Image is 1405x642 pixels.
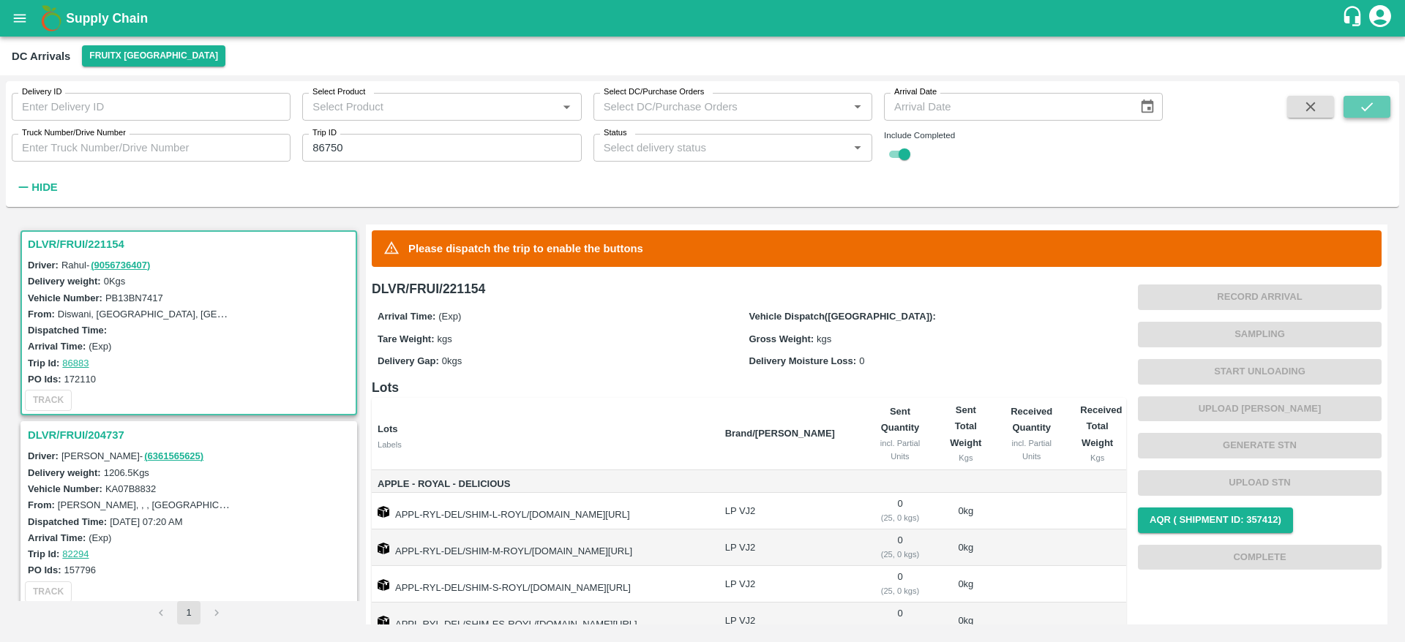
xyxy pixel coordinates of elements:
[749,311,936,322] label: Vehicle Dispatch([GEOGRAPHIC_DATA]):
[1134,93,1161,121] button: Choose date
[91,260,150,271] a: (9056736407)
[64,374,96,385] label: 172110
[144,450,203,461] a: (6361565625)
[28,499,55,510] label: From:
[372,603,713,639] td: APPL-RYL-DEL/SHIM-ES-ROYL/[DOMAIN_NAME][URL]
[12,175,61,200] button: Hide
[713,603,863,639] td: LP VJ2
[725,428,835,439] b: Brand/[PERSON_NAME]
[58,499,251,510] label: [PERSON_NAME], , , [GEOGRAPHIC_DATA]
[817,333,831,344] span: kgs
[848,97,867,116] button: Open
[749,355,857,366] label: Delivery Moisture Loss:
[378,438,713,451] div: Labels
[110,516,182,527] label: [DATE] 07:20 AM
[604,127,627,139] label: Status
[28,483,102,494] label: Vehicle Number:
[1367,3,1393,34] div: account of current user
[408,241,643,257] p: Please dispatch the trip to enable the buttons
[28,325,107,336] label: Dispatched Time:
[147,601,231,624] nav: pagination navigation
[863,566,937,603] td: 0
[378,355,439,366] label: Delivery Gap:
[894,86,937,98] label: Arrival Date
[881,406,920,433] b: Sent Quantity
[22,127,126,139] label: Truck Number/Drive Number
[28,292,102,303] label: Vehicle Number:
[848,138,867,157] button: Open
[307,97,552,116] input: Select Product
[89,341,111,352] label: (Exp)
[1011,406,1052,433] b: Received Quantity
[378,616,389,627] img: box
[28,564,61,575] label: PO Ids:
[713,529,863,566] td: LP VJ2
[1341,5,1367,31] div: customer-support
[28,450,59,461] label: Driver:
[12,134,291,162] input: Enter Truck Number/Drive Number
[950,404,981,448] b: Sent Total Weight
[378,506,389,518] img: box
[1006,437,1057,464] div: incl. Partial Units
[31,181,57,193] strong: Hide
[372,493,713,529] td: APPL-RYL-DEL/SHIM-L-ROYL/[DOMAIN_NAME][URL]
[749,333,814,344] label: Gross Weight:
[312,127,337,139] label: Trip ID
[28,341,86,352] label: Arrival Time:
[28,548,59,559] label: Trip Id:
[557,97,576,116] button: Open
[874,511,925,524] div: ( 25, 0 kgs)
[62,548,89,559] a: 82294
[859,355,864,366] span: 0
[863,603,937,639] td: 0
[713,566,863,603] td: LP VJ2
[105,292,163,303] label: PB13BN7417
[28,532,86,543] label: Arrival Time:
[884,129,1163,142] div: Include Completed
[598,97,825,116] input: Select DC/Purchase Orders
[863,529,937,566] td: 0
[28,374,61,385] label: PO Ids:
[884,93,1128,121] input: Arrival Date
[28,260,59,271] label: Driver:
[22,86,61,98] label: Delivery ID
[874,437,925,464] div: incl. Partial Units
[62,358,89,369] a: 86883
[372,377,1126,398] h6: Lots
[37,4,66,33] img: logo
[64,564,96,575] label: 157796
[28,235,354,254] h3: DLVR/FRUI/221154
[713,493,863,529] td: LP VJ2
[28,426,354,445] h3: DLVR/FRUI/204737
[863,493,937,529] td: 0
[28,516,107,527] label: Dispatched Time:
[312,86,365,98] label: Select Product
[58,308,407,320] label: Diswani, [GEOGRAPHIC_DATA], [GEOGRAPHIC_DATA] , [GEOGRAPHIC_DATA]
[937,529,995,566] td: 0 kg
[61,260,151,271] span: Rahul -
[12,47,70,66] div: DC Arrivals
[89,532,111,543] label: (Exp)
[378,476,713,493] span: Apple - Royal - Delicious
[28,309,55,320] label: From:
[12,93,291,121] input: Enter Delivery ID
[874,584,925,597] div: ( 25, 0 kgs)
[874,621,925,634] div: ( 25, 0 kgs)
[598,138,844,157] input: Select delivery status
[177,601,201,624] button: page 1
[82,45,225,67] button: Select DC
[372,279,1126,299] h6: DLVR/FRUI/221154
[28,467,101,478] label: Delivery weight:
[937,603,995,639] td: 0 kg
[104,467,149,478] label: 1206.5 Kgs
[378,423,397,434] b: Lots
[442,355,462,366] span: 0 kgs
[1080,404,1122,448] b: Received Total Weight
[66,8,1341,29] a: Supply Chain
[3,1,37,35] button: open drawer
[372,529,713,566] td: APPL-RYL-DEL/SHIM-M-ROYL/[DOMAIN_NAME][URL]
[378,543,389,554] img: box
[61,450,205,461] span: [PERSON_NAME] -
[66,11,148,26] b: Supply Chain
[104,276,126,287] label: 0 Kgs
